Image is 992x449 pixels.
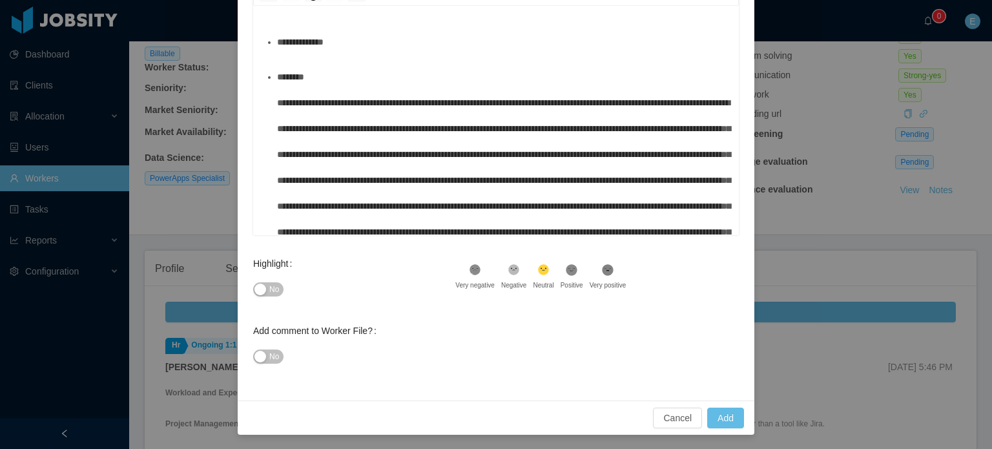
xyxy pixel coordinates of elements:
div: Positive [561,280,583,290]
div: Very negative [455,280,495,290]
button: Add [707,408,744,428]
div: Very positive [590,280,626,290]
div: To enrich screen reader interactions, please activate Accessibility in Grammarly extension settings [263,29,729,255]
button: Add comment to Worker File? [253,350,284,364]
button: Highlight [253,282,284,297]
span: No [269,283,279,296]
div: Neutral [533,280,553,290]
label: Highlight [253,258,297,269]
button: Cancel [653,408,702,428]
span: No [269,350,279,363]
label: Add comment to Worker File? [253,326,382,336]
div: Negative [501,280,526,290]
